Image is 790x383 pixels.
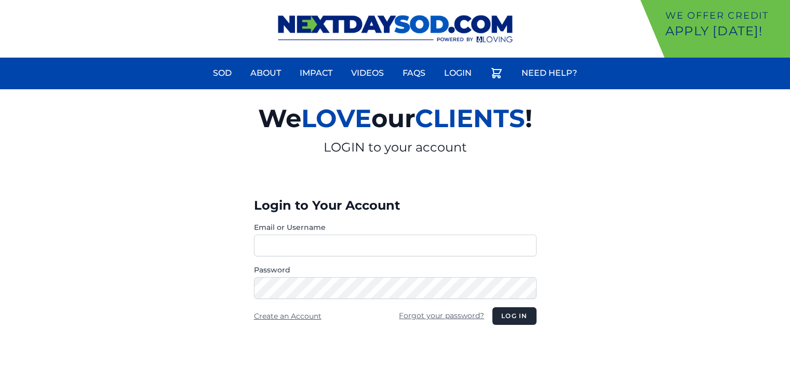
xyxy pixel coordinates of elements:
a: Create an Account [254,311,322,321]
a: Sod [207,61,238,86]
button: Log in [492,307,536,325]
a: About [244,61,287,86]
label: Email or Username [254,222,537,232]
a: Login [438,61,478,86]
a: Forgot your password? [399,311,484,320]
p: Apply [DATE]! [665,23,786,39]
span: CLIENTS [415,103,525,133]
h3: Login to Your Account [254,197,537,214]
h2: We our ! [138,98,653,139]
span: LOVE [301,103,371,133]
a: FAQs [396,61,432,86]
a: Videos [345,61,390,86]
label: Password [254,265,537,275]
a: Impact [293,61,339,86]
p: We offer Credit [665,8,786,23]
p: LOGIN to your account [138,139,653,156]
a: Need Help? [515,61,583,86]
